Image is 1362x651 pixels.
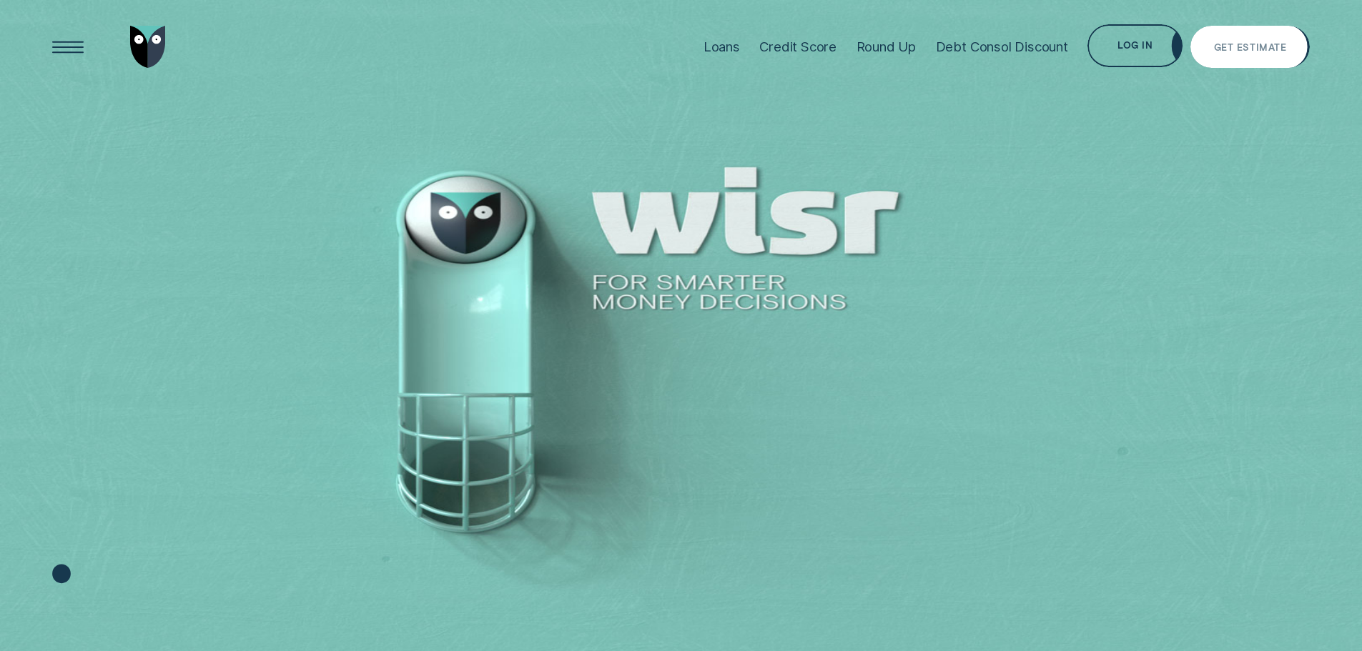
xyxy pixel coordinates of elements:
[936,39,1068,55] div: Debt Consol Discount
[1214,44,1286,52] div: Get Estimate
[704,39,740,55] div: Loans
[130,26,166,69] img: Wisr
[1190,26,1310,69] a: Get Estimate
[1087,24,1182,67] button: Log in
[759,39,837,55] div: Credit Score
[857,39,917,55] div: Round Up
[46,26,89,69] button: Open Menu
